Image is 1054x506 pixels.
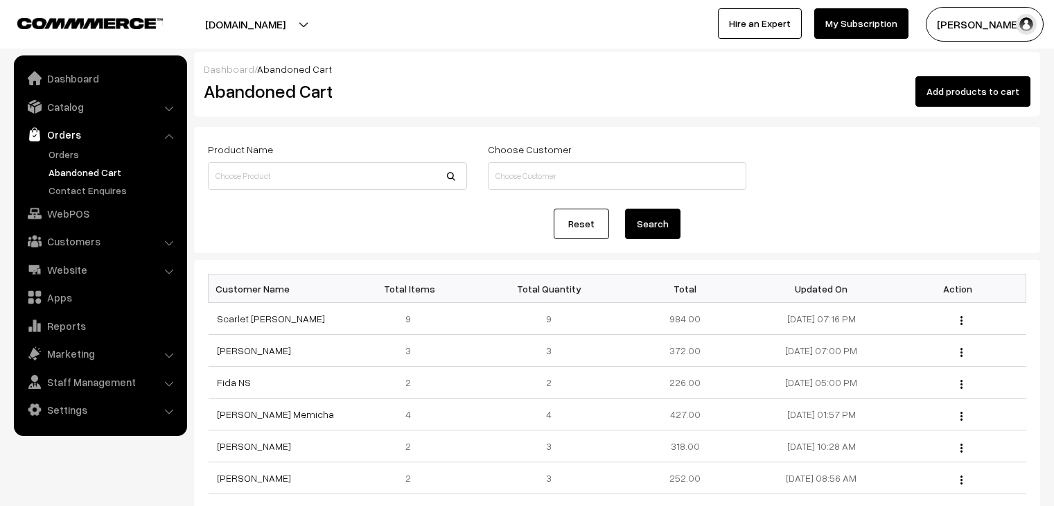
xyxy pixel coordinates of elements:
[344,367,481,399] td: 2
[217,344,291,356] a: [PERSON_NAME]
[753,430,890,462] td: [DATE] 10:28 AM
[960,476,963,485] img: Menu
[481,430,617,462] td: 3
[217,313,325,324] a: Scarlet [PERSON_NAME]
[617,367,753,399] td: 226.00
[753,367,890,399] td: [DATE] 05:00 PM
[204,80,466,102] h2: Abandoned Cart
[814,8,908,39] a: My Subscription
[960,380,963,389] img: Menu
[17,313,182,338] a: Reports
[157,7,334,42] button: [DOMAIN_NAME]
[344,303,481,335] td: 9
[481,274,617,303] th: Total Quantity
[17,369,182,394] a: Staff Management
[344,399,481,430] td: 4
[753,462,890,494] td: [DATE] 08:56 AM
[45,165,182,180] a: Abandoned Cart
[17,94,182,119] a: Catalog
[17,201,182,226] a: WebPOS
[17,18,163,28] img: COMMMERCE
[481,399,617,430] td: 4
[890,274,1026,303] th: Action
[208,142,273,157] label: Product Name
[45,147,182,162] a: Orders
[217,376,251,388] a: Fida NS
[209,274,345,303] th: Customer Name
[753,274,890,303] th: Updated On
[204,63,254,75] a: Dashboard
[344,430,481,462] td: 2
[617,303,753,335] td: 984.00
[617,430,753,462] td: 318.00
[481,335,617,367] td: 3
[217,440,291,452] a: [PERSON_NAME]
[915,76,1030,107] button: Add products to cart
[45,183,182,198] a: Contact Enquires
[344,274,481,303] th: Total Items
[257,63,332,75] span: Abandoned Cart
[753,399,890,430] td: [DATE] 01:57 PM
[17,66,182,91] a: Dashboard
[617,274,753,303] th: Total
[344,462,481,494] td: 2
[17,397,182,422] a: Settings
[488,142,572,157] label: Choose Customer
[208,162,467,190] input: Choose Product
[960,444,963,453] img: Menu
[960,348,963,357] img: Menu
[960,412,963,421] img: Menu
[960,316,963,325] img: Menu
[753,303,890,335] td: [DATE] 07:16 PM
[17,341,182,366] a: Marketing
[554,209,609,239] a: Reset
[718,8,802,39] a: Hire an Expert
[617,399,753,430] td: 427.00
[753,335,890,367] td: [DATE] 07:00 PM
[488,162,747,190] input: Choose Customer
[481,367,617,399] td: 2
[17,285,182,310] a: Apps
[617,462,753,494] td: 252.00
[344,335,481,367] td: 3
[204,62,1030,76] div: /
[217,472,291,484] a: [PERSON_NAME]
[481,303,617,335] td: 9
[17,257,182,282] a: Website
[217,408,334,420] a: [PERSON_NAME] Memicha
[17,229,182,254] a: Customers
[17,14,139,30] a: COMMMERCE
[617,335,753,367] td: 372.00
[1016,14,1037,35] img: user
[926,7,1044,42] button: [PERSON_NAME]…
[17,122,182,147] a: Orders
[625,209,680,239] button: Search
[481,462,617,494] td: 3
